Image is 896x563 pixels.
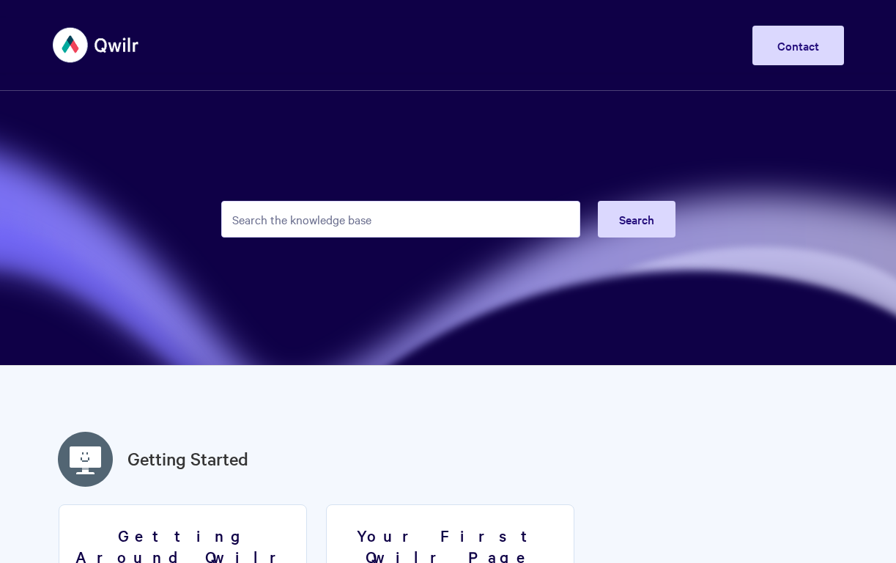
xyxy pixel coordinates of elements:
[752,26,844,65] a: Contact
[53,18,140,73] img: Qwilr Help Center
[127,446,248,472] a: Getting Started
[221,201,580,238] input: Search the knowledge base
[619,211,654,227] span: Search
[598,201,675,238] button: Search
